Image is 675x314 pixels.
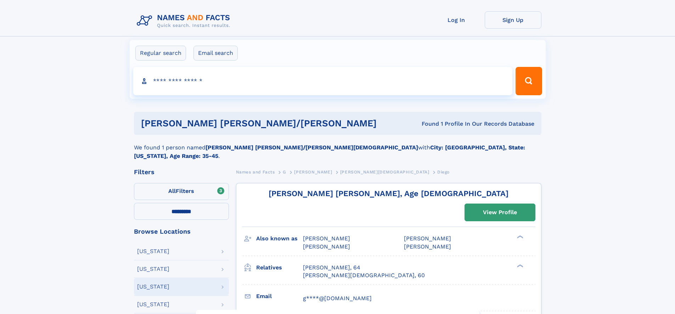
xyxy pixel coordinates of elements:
div: View Profile [483,204,517,221]
span: [PERSON_NAME] [303,243,350,250]
a: Sign Up [485,11,541,29]
label: Email search [193,46,238,61]
h3: Also known as [256,233,303,245]
span: [PERSON_NAME] [303,235,350,242]
b: City: [GEOGRAPHIC_DATA], State: [US_STATE], Age Range: 35-45 [134,144,525,159]
label: Regular search [135,46,186,61]
a: [PERSON_NAME][DEMOGRAPHIC_DATA], 60 [303,272,425,279]
div: We found 1 person named with . [134,135,541,160]
div: [US_STATE] [137,302,169,307]
span: All [168,188,176,194]
a: [PERSON_NAME] [PERSON_NAME], Age [DEMOGRAPHIC_DATA] [269,189,508,198]
span: [PERSON_NAME] [404,235,451,242]
span: [PERSON_NAME] [404,243,451,250]
div: ❯ [515,263,524,268]
h1: [PERSON_NAME] [PERSON_NAME]/[PERSON_NAME] [141,119,399,128]
div: ❯ [515,235,524,239]
input: search input [133,67,513,95]
a: View Profile [465,204,535,221]
div: [US_STATE] [137,266,169,272]
div: Filters [134,169,229,175]
h3: Relatives [256,262,303,274]
div: Found 1 Profile In Our Records Database [399,120,534,128]
img: Logo Names and Facts [134,11,236,30]
span: [PERSON_NAME][DEMOGRAPHIC_DATA] [340,170,429,175]
a: [PERSON_NAME], 64 [303,264,360,272]
a: [PERSON_NAME][DEMOGRAPHIC_DATA] [340,167,429,176]
span: [PERSON_NAME] [294,170,332,175]
a: Names and Facts [236,167,275,176]
a: [PERSON_NAME] [294,167,332,176]
b: [PERSON_NAME] [PERSON_NAME]/[PERSON_NAME][DEMOGRAPHIC_DATA] [206,144,418,151]
div: Browse Locations [134,228,229,235]
div: [US_STATE] [137,284,169,290]
label: Filters [134,183,229,200]
div: [US_STATE] [137,249,169,254]
span: G [283,170,286,175]
a: G [283,167,286,176]
span: Diego [437,170,450,175]
h3: Email [256,290,303,302]
button: Search Button [516,67,542,95]
a: Log In [428,11,485,29]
